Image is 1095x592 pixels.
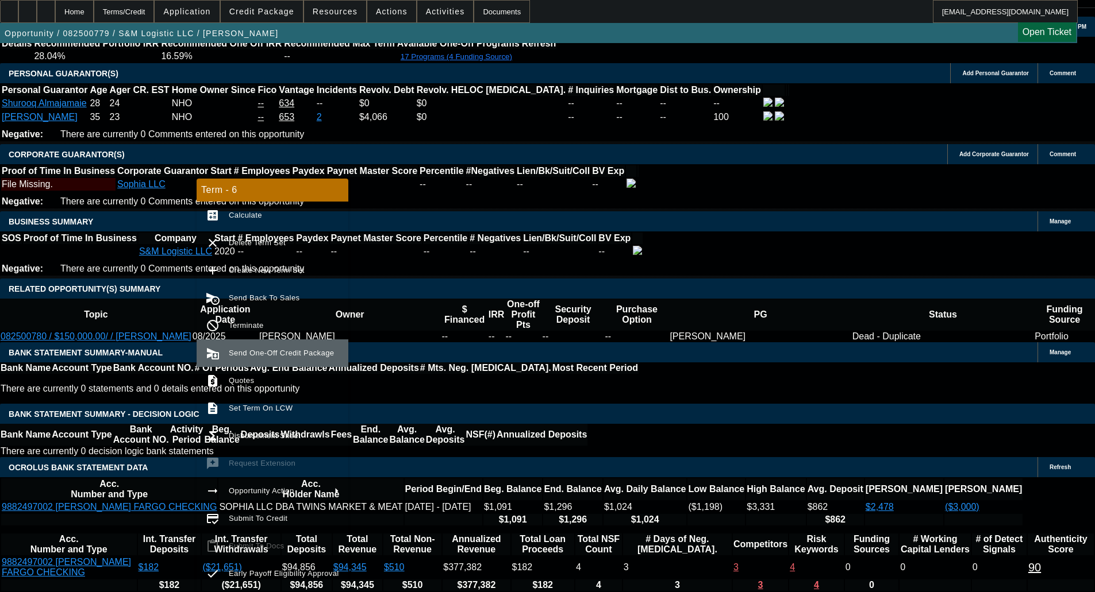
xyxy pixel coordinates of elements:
span: CORPORATE GUARANTOR(S) [9,150,125,159]
td: $1,091 [483,501,542,513]
span: Opportunity / 082500779 / S&M Logistic LLC / [PERSON_NAME] [5,29,278,38]
span: Actions [376,7,408,16]
a: 634 [279,98,294,108]
th: $1,296 [543,514,602,525]
div: -- [470,246,521,257]
div: -- [466,179,515,189]
th: Total Loan Proceeds [512,533,574,555]
span: Comment [1050,151,1076,157]
a: ($3,000) [945,502,979,512]
th: Account Type [51,362,113,374]
b: Revolv. HELOC [MEDICAL_DATA]. [417,85,566,95]
span: Add Corporate Guarantor [959,151,1029,157]
b: Negative: [2,264,43,273]
span: Terminate [229,321,264,330]
th: $ Financed [441,299,487,331]
a: 4 [814,580,819,590]
b: Mortgage [616,85,658,95]
td: NHO [171,111,256,123]
th: Status [852,299,1034,331]
th: $94,345 [333,579,382,591]
th: High Balance [746,478,805,500]
td: -- [283,51,395,62]
td: $4,066 [359,111,415,123]
mat-icon: cancel_schedule_send [206,291,220,305]
th: Period Begin/End [405,478,482,500]
td: $3,331 [746,501,805,513]
span: Credit Package [229,7,294,16]
td: $862 [807,501,864,513]
img: facebook-icon.png [627,179,636,188]
td: -- [516,178,590,191]
span: Manage [1050,349,1071,355]
td: -- [616,111,658,123]
mat-icon: description [206,401,220,415]
span: Delete Term Set [229,238,286,247]
th: Acc. Number and Type [1,533,137,555]
th: Proof of Time In Business [1,165,116,177]
span: Comment [1050,70,1076,76]
a: 3 [733,562,739,572]
th: Avg. Deposits [425,424,466,446]
td: -- [598,245,631,258]
a: $510 [384,562,405,572]
a: 082500780 / $150,000.00/ / [PERSON_NAME] [1,331,191,341]
img: facebook-icon.png [633,246,642,255]
td: [PERSON_NAME] [259,331,441,342]
th: $510 [383,579,441,591]
span: Application [163,7,210,16]
b: Personal Guarantor [2,85,87,95]
span: There are currently 0 Comments entered on this opportunity [60,264,304,273]
mat-icon: check [206,567,220,581]
span: Calculate [229,211,262,219]
td: 28 [89,97,107,110]
td: -- [488,331,505,342]
td: -- [542,331,605,342]
th: One-off Profit Pts [505,299,541,331]
td: -- [659,97,712,110]
th: # Of Periods [194,362,249,374]
b: Ager CR. EST [110,85,170,95]
img: facebook-icon.png [763,111,773,121]
td: 16.59% [160,51,282,62]
th: NSF(#) [465,424,496,446]
th: Int. Transfer Deposits [138,533,201,555]
a: 90 [1028,561,1041,574]
div: -- [331,246,421,257]
th: Annualized Deposits [496,424,587,446]
a: 653 [279,112,294,122]
td: $0 [359,97,415,110]
th: $1,091 [483,514,542,525]
th: Annualized Deposits [328,362,419,374]
b: Corporate Guarantor [117,166,208,176]
th: # Working Capital Lenders [900,533,971,555]
th: Purchase Option [605,299,670,331]
span: 0 [900,562,905,572]
button: Credit Package [221,1,303,22]
span: Send One-Off Credit Package [229,349,334,357]
div: File Missing. [2,179,115,189]
button: Activities [417,1,474,22]
td: -- [567,111,614,123]
td: ($1,198) [687,501,745,513]
th: Total Revenue [333,533,382,555]
span: There are currently 0 Comments entered on this opportunity [60,196,304,206]
span: Refresh [1050,464,1071,470]
th: Acc. Number and Type [1,478,217,500]
td: [DATE] - [DATE] [405,501,482,513]
span: Opportunity Action [229,486,294,495]
th: PG [669,299,851,331]
th: 3 [623,579,732,591]
th: $377,382 [443,579,510,591]
span: Manage [1050,218,1071,225]
span: Submit To Credit [229,514,287,523]
span: RELATED OPPORTUNITY(S) SUMMARY [9,284,160,293]
td: 3 [623,556,732,578]
th: [PERSON_NAME] [944,478,1023,500]
th: # of Detect Signals [972,533,1027,555]
td: 35 [89,111,107,123]
b: Vantage [279,85,314,95]
th: Application Date [192,299,259,331]
th: IRR [488,299,505,331]
button: Resources [304,1,366,22]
